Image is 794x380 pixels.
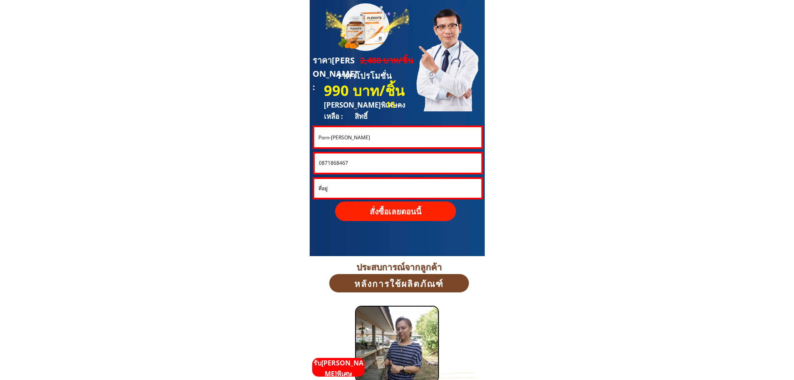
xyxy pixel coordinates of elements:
input: ที่อยู่ [316,179,479,198]
h3: [PERSON_NAME]พิเศษคงเหลือ : สิทธิ์ [324,99,416,122]
h3: 990 บาท/ชิ้น [324,79,408,102]
h3: 15 [386,98,403,111]
p: รับ[PERSON_NAME]พิเศษ [312,358,365,379]
input: ชื่อ-นามสกุล [316,127,479,147]
h3: หลังการใช้ผลิตภัณฑ์ [334,276,464,290]
input: หมายเลขโทรศัพท์ [317,154,479,173]
h3: ราคา[PERSON_NAME] : [313,54,360,94]
p: สั่งซื้อเลยตอนนี้ [335,201,456,221]
h3: ประสบการณ์จากลูกค้า [314,260,484,272]
h3: ราคาโปรโมชั่น [336,69,399,83]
